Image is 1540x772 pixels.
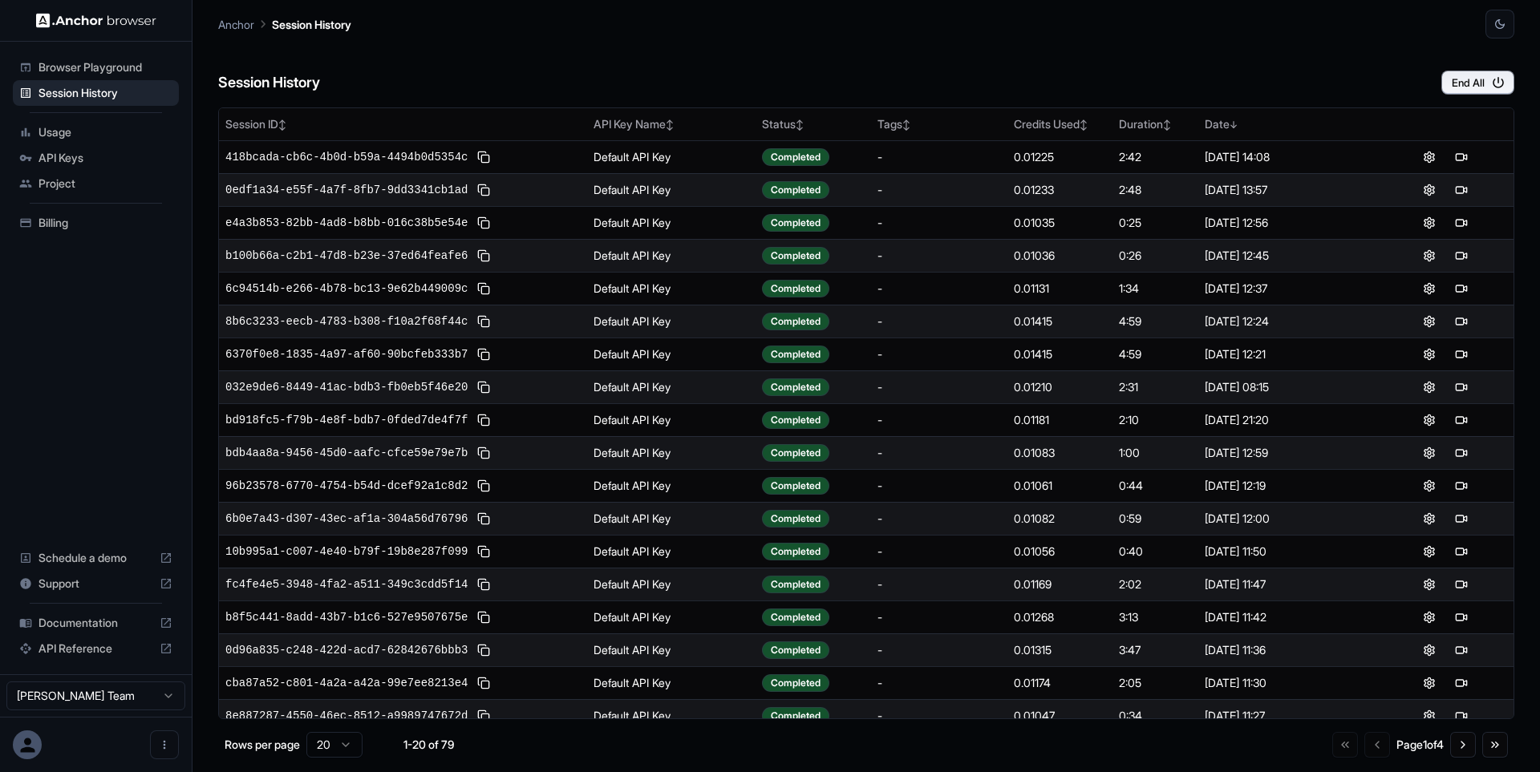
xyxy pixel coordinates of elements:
[877,675,1001,691] div: -
[1205,609,1371,625] div: [DATE] 11:42
[762,346,829,363] div: Completed
[225,313,468,329] span: 8b6c3233-eecb-4783-b308-f10a2f68f44c
[1119,708,1191,724] div: 0:34
[587,337,756,370] td: Default API Key
[13,610,179,636] div: Documentation
[38,85,172,101] span: Session History
[762,674,829,692] div: Completed
[877,313,1001,329] div: -
[218,15,351,33] nav: breadcrumb
[1014,642,1106,658] div: 0.01315
[1230,119,1238,131] span: ↓
[1205,412,1371,428] div: [DATE] 21:20
[587,140,756,173] td: Default API Key
[1119,281,1191,297] div: 1:34
[1014,379,1106,395] div: 0.01210
[38,550,153,566] span: Schedule a demo
[762,411,829,429] div: Completed
[762,608,829,626] div: Completed
[225,576,468,592] span: fc4fe4e5-3948-4fa2-a511-349c3cdd5f14
[225,346,468,362] span: 6370f0e8-1835-4a97-af60-90bcfeb333b7
[1119,346,1191,362] div: 4:59
[272,16,351,33] p: Session History
[1014,412,1106,428] div: 0.01181
[225,412,468,428] span: bd918fc5-f79b-4e8f-bdb7-0fded7de4f7f
[1205,544,1371,560] div: [DATE] 11:50
[225,737,300,753] p: Rows per page
[13,545,179,571] div: Schedule a demo
[1014,675,1106,691] div: 0.01174
[1014,544,1106,560] div: 0.01056
[1014,149,1106,165] div: 0.01225
[1205,313,1371,329] div: [DATE] 12:24
[38,576,153,592] span: Support
[762,181,829,199] div: Completed
[1119,576,1191,592] div: 2:02
[902,119,910,131] span: ↕
[587,239,756,272] td: Default API Key
[225,478,468,494] span: 96b23578-6770-4754-b54d-dcef92a1c8d2
[1119,149,1191,165] div: 2:42
[1163,119,1171,131] span: ↕
[587,633,756,666] td: Default API Key
[762,116,865,132] div: Status
[1119,182,1191,198] div: 2:48
[762,378,829,396] div: Completed
[594,116,749,132] div: API Key Name
[1119,642,1191,658] div: 3:47
[38,59,172,75] span: Browser Playground
[1205,346,1371,362] div: [DATE] 12:21
[1119,609,1191,625] div: 3:13
[877,445,1001,461] div: -
[225,149,468,165] span: 418bcada-cb6c-4b0d-b59a-4494b0d5354c
[1014,281,1106,297] div: 0.01131
[1205,215,1371,231] div: [DATE] 12:56
[225,609,468,625] span: b8f5c441-8add-43b7-b1c6-527e9507675e
[38,150,172,166] span: API Keys
[587,568,756,600] td: Default API Key
[877,412,1001,428] div: -
[1119,379,1191,395] div: 2:31
[762,444,829,462] div: Completed
[762,510,829,527] div: Completed
[1119,412,1191,428] div: 2:10
[1119,478,1191,494] div: 0:44
[877,609,1001,625] div: -
[1014,609,1106,625] div: 0.01268
[218,16,254,33] p: Anchor
[587,206,756,239] td: Default API Key
[36,13,156,28] img: Anchor Logo
[1014,215,1106,231] div: 0.01035
[1014,478,1106,494] div: 0.01061
[225,445,468,461] span: bdb4aa8a-9456-45d0-aafc-cfce59e79e7b
[1014,116,1106,132] div: Credits Used
[1014,346,1106,362] div: 0.01415
[38,615,153,631] span: Documentation
[1119,116,1191,132] div: Duration
[877,248,1001,264] div: -
[587,600,756,633] td: Default API Key
[225,511,468,527] span: 6b0e7a43-d307-43ec-af1a-304a56d76796
[587,403,756,436] td: Default API Key
[877,708,1001,724] div: -
[225,182,468,198] span: 0edf1a34-e55f-4a7f-8fb7-9dd3341cb1ad
[1014,445,1106,461] div: 0.01083
[1119,511,1191,527] div: 0:59
[877,642,1001,658] div: -
[1205,642,1371,658] div: [DATE] 11:36
[587,173,756,206] td: Default API Key
[13,210,179,236] div: Billing
[1119,675,1191,691] div: 2:05
[587,502,756,535] td: Default API Key
[762,214,829,232] div: Completed
[225,215,468,231] span: e4a3b853-82bb-4ad8-b8bb-016c38b5e54e
[587,469,756,502] td: Default API Key
[1441,71,1514,95] button: End All
[13,636,179,661] div: API Reference
[1119,313,1191,329] div: 4:59
[762,641,829,659] div: Completed
[762,576,829,593] div: Completed
[1205,116,1371,132] div: Date
[762,280,829,297] div: Completed
[762,543,829,560] div: Completed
